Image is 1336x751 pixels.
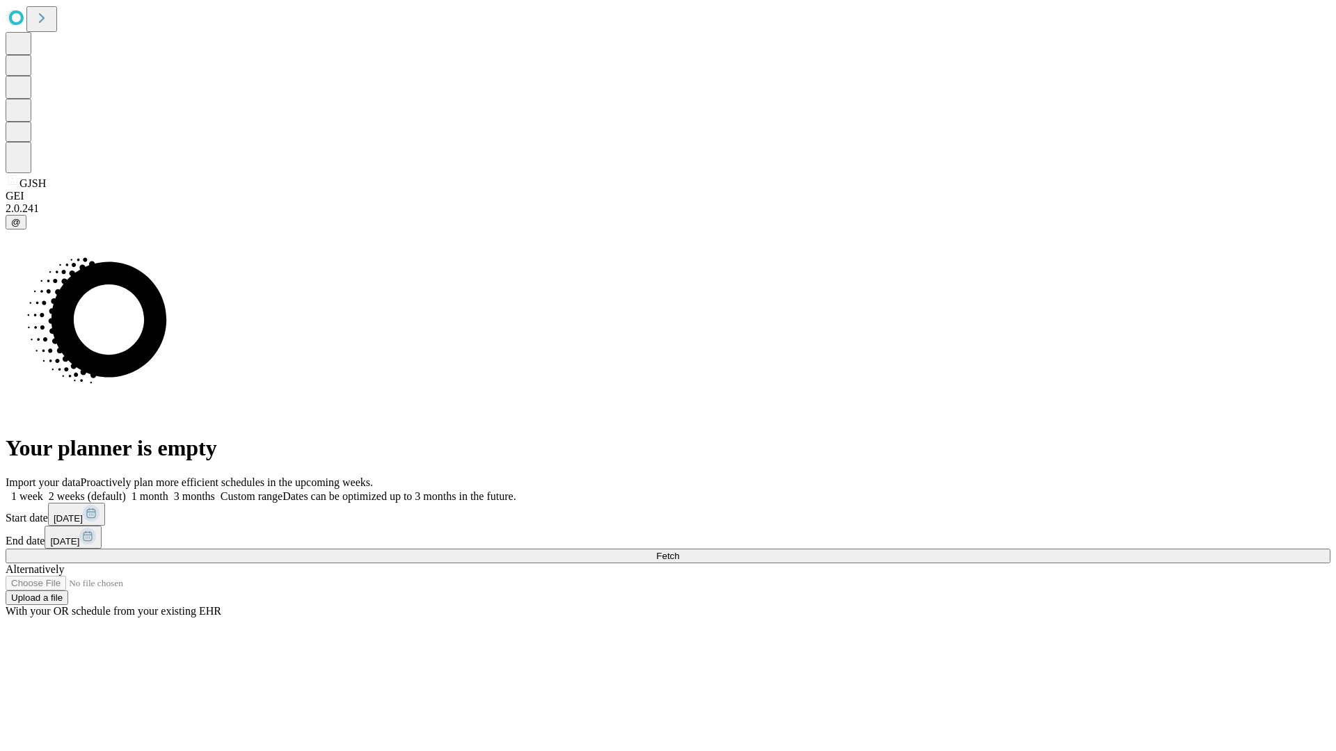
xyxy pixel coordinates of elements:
span: [DATE] [54,513,83,524]
span: 1 week [11,490,43,502]
button: Upload a file [6,590,68,605]
span: Custom range [221,490,283,502]
button: [DATE] [48,503,105,526]
div: 2.0.241 [6,202,1330,215]
span: 1 month [132,490,168,502]
span: Import your data [6,476,81,488]
div: Start date [6,503,1330,526]
div: End date [6,526,1330,549]
span: Dates can be optimized up to 3 months in the future. [283,490,516,502]
button: @ [6,215,26,229]
span: 3 months [174,490,215,502]
span: @ [11,217,21,227]
span: With your OR schedule from your existing EHR [6,605,221,617]
button: Fetch [6,549,1330,563]
span: [DATE] [50,536,79,547]
span: 2 weeks (default) [49,490,126,502]
button: [DATE] [45,526,102,549]
span: Proactively plan more efficient schedules in the upcoming weeks. [81,476,373,488]
span: Alternatively [6,563,64,575]
span: Fetch [656,551,679,561]
h1: Your planner is empty [6,435,1330,461]
span: GJSH [19,177,46,189]
div: GEI [6,190,1330,202]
